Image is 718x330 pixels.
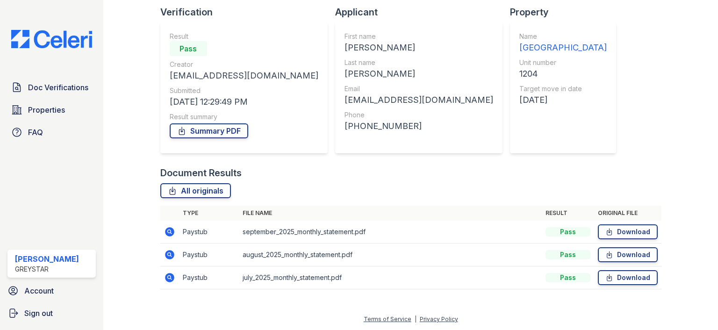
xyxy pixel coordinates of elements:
[7,100,96,119] a: Properties
[24,308,53,319] span: Sign out
[519,93,607,107] div: [DATE]
[598,247,658,262] a: Download
[546,273,590,282] div: Pass
[345,41,493,54] div: [PERSON_NAME]
[4,304,100,323] a: Sign out
[170,95,318,108] div: [DATE] 12:29:49 PM
[179,266,239,289] td: Paystub
[546,227,590,237] div: Pass
[28,82,88,93] span: Doc Verifications
[345,110,493,120] div: Phone
[4,30,100,48] img: CE_Logo_Blue-a8612792a0a2168367f1c8372b55b34899dd931a85d93a1a3d3e32e68fde9ad4.png
[24,285,54,296] span: Account
[345,93,493,107] div: [EMAIL_ADDRESS][DOMAIN_NAME]
[598,224,658,239] a: Download
[598,270,658,285] a: Download
[594,206,661,221] th: Original file
[170,112,318,122] div: Result summary
[179,221,239,244] td: Paystub
[519,67,607,80] div: 1204
[160,6,335,19] div: Verification
[15,265,79,274] div: Greystar
[4,281,100,300] a: Account
[7,78,96,97] a: Doc Verifications
[345,67,493,80] div: [PERSON_NAME]
[345,32,493,41] div: First name
[335,6,510,19] div: Applicant
[519,41,607,54] div: [GEOGRAPHIC_DATA]
[546,250,590,259] div: Pass
[345,58,493,67] div: Last name
[510,6,624,19] div: Property
[239,206,542,221] th: File name
[364,316,411,323] a: Terms of Service
[239,266,542,289] td: july_2025_monthly_statement.pdf
[415,316,416,323] div: |
[170,60,318,69] div: Creator
[239,244,542,266] td: august_2025_monthly_statement.pdf
[170,41,207,56] div: Pass
[345,84,493,93] div: Email
[160,166,242,179] div: Document Results
[160,183,231,198] a: All originals
[179,244,239,266] td: Paystub
[519,32,607,54] a: Name [GEOGRAPHIC_DATA]
[28,104,65,115] span: Properties
[345,120,493,133] div: [PHONE_NUMBER]
[179,206,239,221] th: Type
[170,86,318,95] div: Submitted
[239,221,542,244] td: september_2025_monthly_statement.pdf
[170,32,318,41] div: Result
[519,84,607,93] div: Target move in date
[170,123,248,138] a: Summary PDF
[28,127,43,138] span: FAQ
[519,58,607,67] div: Unit number
[170,69,318,82] div: [EMAIL_ADDRESS][DOMAIN_NAME]
[15,253,79,265] div: [PERSON_NAME]
[420,316,458,323] a: Privacy Policy
[519,32,607,41] div: Name
[542,206,594,221] th: Result
[7,123,96,142] a: FAQ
